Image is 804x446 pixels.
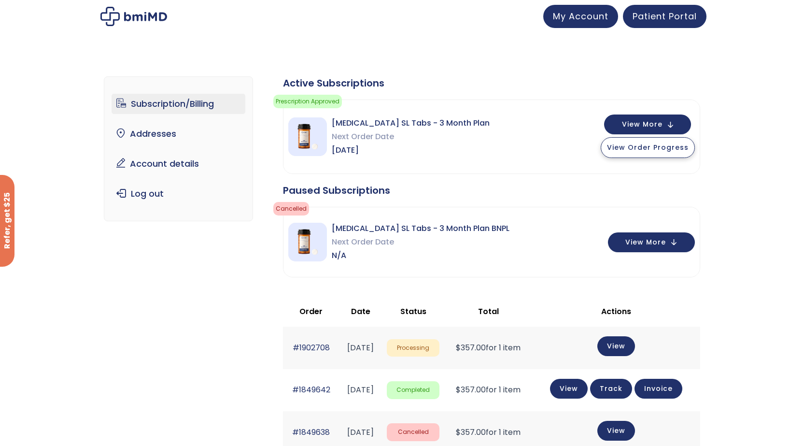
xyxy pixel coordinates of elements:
[444,369,532,411] td: for 1 item
[456,342,461,353] span: $
[112,184,245,204] a: Log out
[347,384,374,395] time: [DATE]
[597,421,635,441] a: View
[283,184,700,197] div: Paused Subscriptions
[553,10,608,22] span: My Account
[597,336,635,356] a: View
[332,222,509,235] span: [MEDICAL_DATA] SL Tabs - 3 Month Plan BNPL
[283,76,700,90] div: Active Subscriptions
[112,154,245,174] a: Account details
[387,339,439,357] span: Processing
[351,306,370,317] span: Date
[633,10,697,22] span: Patient Portal
[601,306,631,317] span: Actions
[456,427,461,438] span: $
[288,223,327,261] img: Sermorelin SL Tabs - 3 Month Plan BNPL
[400,306,426,317] span: Status
[635,379,682,399] a: Invoice
[607,143,689,152] span: View Order Progress
[332,144,490,157] span: [DATE]
[622,121,663,128] span: View More
[347,427,374,438] time: [DATE]
[273,95,342,108] span: Prescription Approved
[288,117,327,156] img: Sermorelin SL Tabs - 3 Month Plan
[299,306,323,317] span: Order
[273,202,309,216] span: cancelled
[543,5,618,28] a: My Account
[456,384,486,395] span: 357.00
[104,76,253,221] nav: Account pages
[625,239,666,245] span: View More
[292,427,330,438] a: #1849638
[623,5,706,28] a: Patient Portal
[604,115,691,134] button: View More
[608,232,695,252] button: View More
[112,124,245,144] a: Addresses
[293,342,330,353] a: #1902708
[332,130,490,144] span: Next Order Date
[478,306,499,317] span: Total
[387,381,439,399] span: Completed
[590,379,632,399] a: Track
[292,384,330,395] a: #1849642
[347,342,374,353] time: [DATE]
[550,379,588,399] a: View
[456,427,486,438] span: 357.00
[444,327,532,369] td: for 1 item
[456,384,461,395] span: $
[332,249,509,262] span: N/A
[456,342,486,353] span: 357.00
[100,7,167,26] img: My account
[601,137,695,158] button: View Order Progress
[332,116,490,130] span: [MEDICAL_DATA] SL Tabs - 3 Month Plan
[387,423,439,441] span: Cancelled
[332,235,509,249] span: Next Order Date
[112,94,245,114] a: Subscription/Billing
